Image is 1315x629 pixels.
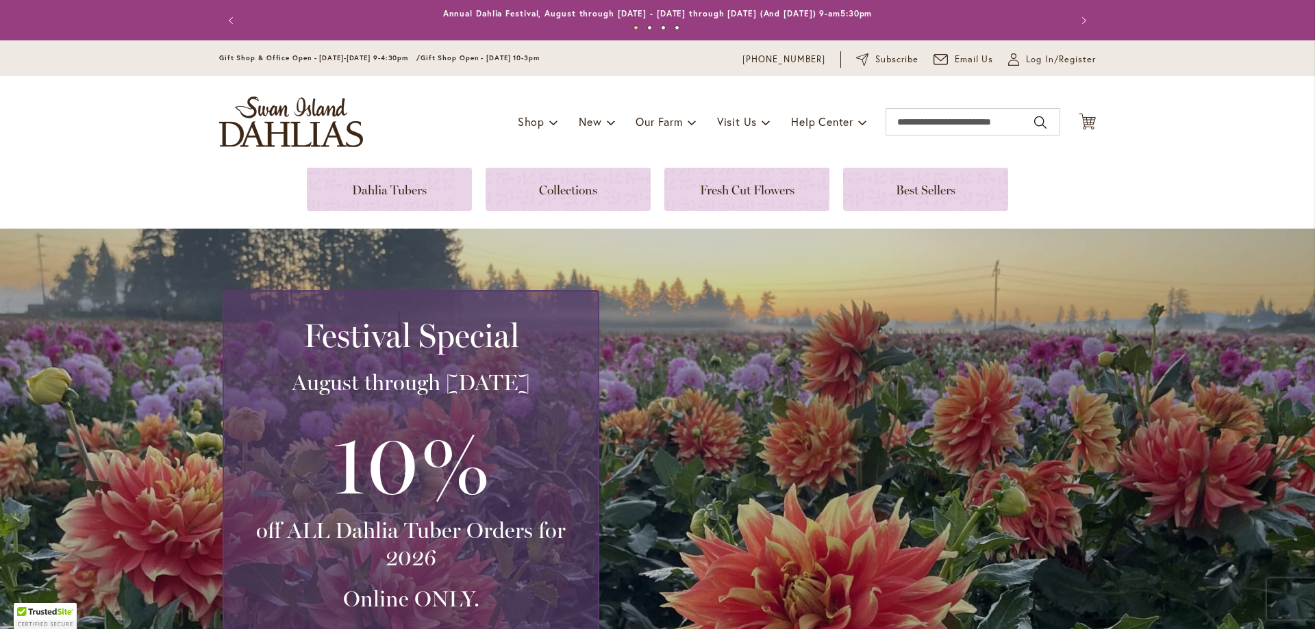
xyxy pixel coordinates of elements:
[219,97,363,147] a: store logo
[14,603,77,629] div: TrustedSite Certified
[934,53,994,66] a: Email Us
[219,53,421,62] span: Gift Shop & Office Open - [DATE]-[DATE] 9-4:30pm /
[856,53,918,66] a: Subscribe
[634,25,638,30] button: 1 of 4
[675,25,679,30] button: 4 of 4
[1008,53,1096,66] a: Log In/Register
[421,53,540,62] span: Gift Shop Open - [DATE] 10-3pm
[579,114,601,129] span: New
[240,517,581,572] h3: off ALL Dahlia Tuber Orders for 2026
[1068,7,1096,34] button: Next
[636,114,682,129] span: Our Farm
[875,53,918,66] span: Subscribe
[443,8,873,18] a: Annual Dahlia Festival, August through [DATE] - [DATE] through [DATE] (And [DATE]) 9-am5:30pm
[240,369,581,396] h3: August through [DATE]
[240,316,581,355] h2: Festival Special
[791,114,853,129] span: Help Center
[219,7,247,34] button: Previous
[518,114,544,129] span: Shop
[240,410,581,517] h3: 10%
[717,114,757,129] span: Visit Us
[240,585,581,613] h3: Online ONLY.
[661,25,666,30] button: 3 of 4
[1026,53,1096,66] span: Log In/Register
[647,25,652,30] button: 2 of 4
[955,53,994,66] span: Email Us
[742,53,825,66] a: [PHONE_NUMBER]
